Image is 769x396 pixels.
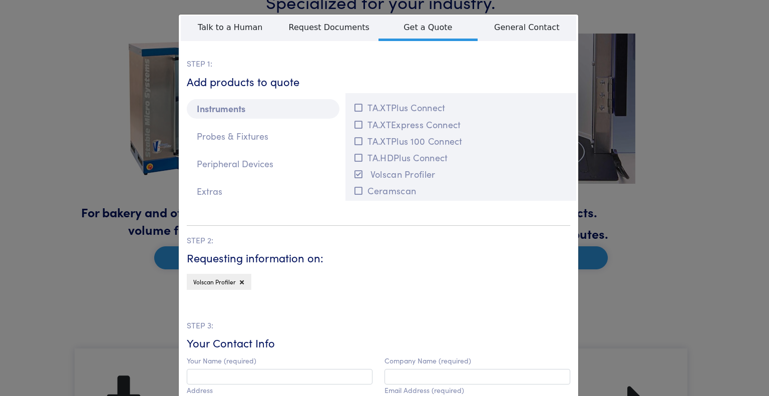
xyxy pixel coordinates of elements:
button: TA.XTPlus Connect [351,99,570,116]
button: Volscan Profiler [351,166,570,182]
button: TA.HDPlus Connect [351,149,570,166]
p: STEP 2: [187,234,570,247]
h6: Requesting information on: [187,250,570,266]
p: Probes & Fixtures [187,127,339,146]
span: Talk to a Human [181,16,280,39]
label: Email Address (required) [384,386,464,394]
label: Address [187,386,213,394]
button: TA.XTExpress Connect [351,116,570,133]
span: General Contact [478,16,577,39]
label: Your Name (required) [187,356,256,365]
h6: Your Contact Info [187,335,570,351]
p: STEP 1: [187,57,570,70]
p: Peripheral Devices [187,154,339,174]
h6: Add products to quote [187,74,570,90]
span: Volscan Profiler [193,277,236,286]
span: Get a Quote [378,16,478,41]
label: Company Name (required) [384,356,471,365]
span: Request Documents [280,16,379,39]
button: TA.XTPlus 100 Connect [351,133,570,149]
button: Ceramscan [351,182,570,199]
p: Extras [187,182,339,201]
p: Instruments [187,99,339,119]
p: STEP 3: [187,319,570,332]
